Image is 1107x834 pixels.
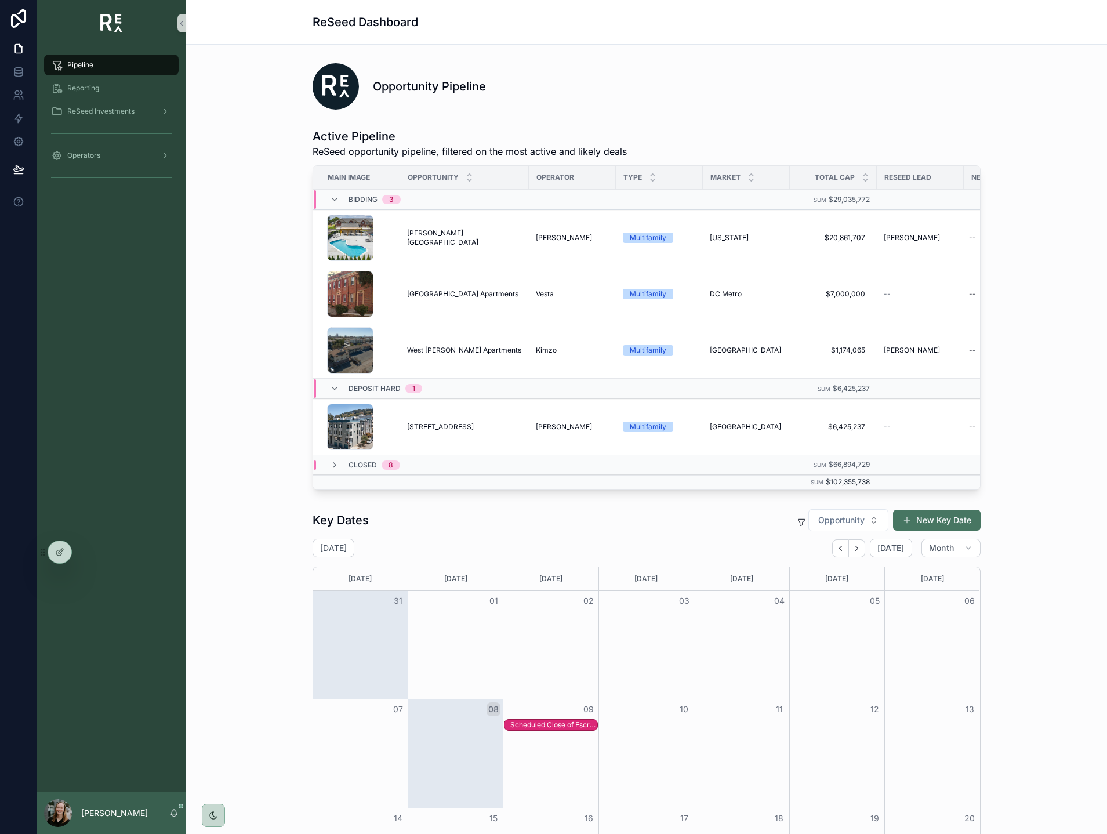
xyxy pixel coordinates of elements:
[797,418,870,436] a: $6,425,237
[623,345,696,356] a: Multifamily
[833,384,870,393] span: $6,425,237
[349,384,401,393] span: Deposit Hard
[797,229,870,247] a: $20,861,707
[829,195,870,204] span: $29,035,772
[710,233,749,242] span: [US_STATE]
[389,460,393,470] div: 8
[623,289,696,299] a: Multifamily
[536,233,609,242] a: [PERSON_NAME]
[349,195,378,204] span: Bidding
[407,422,522,431] a: [STREET_ADDRESS]
[829,460,870,469] span: $66,894,729
[100,14,123,32] img: App logo
[67,84,99,93] span: Reporting
[710,289,742,299] span: DC Metro
[811,479,823,485] small: Sum
[971,173,1015,182] span: Next Steps
[884,422,891,431] span: --
[407,346,521,355] span: West [PERSON_NAME] Apartments
[536,289,609,299] a: Vesta
[826,477,870,486] span: $102,355,738
[710,422,781,431] span: [GEOGRAPHIC_DATA]
[792,567,883,590] div: [DATE]
[677,811,691,825] button: 17
[407,422,474,431] span: [STREET_ADDRESS]
[884,173,931,182] span: ReSeed Lead
[815,173,855,182] span: Total Cap
[536,422,609,431] a: [PERSON_NAME]
[969,346,976,355] div: --
[969,289,976,299] div: --
[929,543,954,553] span: Month
[801,346,865,355] span: $1,174,065
[412,384,415,393] div: 1
[963,811,977,825] button: 20
[887,567,978,590] div: [DATE]
[510,720,597,730] div: Scheduled Close of Escrow
[808,509,888,531] button: Select Button
[391,702,405,716] button: 07
[373,78,486,95] h1: Opportunity Pipeline
[487,811,500,825] button: 15
[67,107,135,116] span: ReSeed Investments
[772,594,786,608] button: 04
[536,173,574,182] span: Operator
[349,460,377,470] span: Closed
[487,594,500,608] button: 01
[868,594,881,608] button: 05
[505,567,596,590] div: [DATE]
[623,173,642,182] span: Type
[710,346,783,355] a: [GEOGRAPHIC_DATA]
[964,341,1051,360] a: --
[870,539,912,557] button: [DATE]
[623,233,696,243] a: Multifamily
[630,289,666,299] div: Multifamily
[407,229,522,247] span: [PERSON_NAME][GEOGRAPHIC_DATA]
[710,422,783,431] a: [GEOGRAPHIC_DATA]
[630,345,666,356] div: Multifamily
[582,811,596,825] button: 16
[884,346,957,355] a: [PERSON_NAME]
[710,173,741,182] span: Market
[391,811,405,825] button: 14
[67,60,93,70] span: Pipeline
[814,197,826,203] small: Sum
[410,567,501,590] div: [DATE]
[536,233,592,242] span: [PERSON_NAME]
[832,539,849,557] button: Back
[44,101,179,122] a: ReSeed Investments
[797,341,870,360] a: $1,174,065
[884,289,957,299] a: --
[710,233,783,242] a: [US_STATE]
[884,422,957,431] a: --
[696,567,787,590] div: [DATE]
[893,510,981,531] a: New Key Date
[408,173,459,182] span: Opportunity
[315,567,406,590] div: [DATE]
[313,14,418,30] h1: ReSeed Dashboard
[313,128,627,144] h1: Active Pipeline
[772,811,786,825] button: 18
[313,144,627,158] span: ReSeed opportunity pipeline, filtered on the most active and likely deals
[582,594,596,608] button: 02
[44,145,179,166] a: Operators
[44,78,179,99] a: Reporting
[849,539,865,557] button: Next
[964,418,1051,436] a: --
[536,346,557,355] span: Kimzo
[877,543,905,553] span: [DATE]
[44,55,179,75] a: Pipeline
[868,811,881,825] button: 19
[710,346,781,355] span: [GEOGRAPHIC_DATA]
[964,229,1051,247] a: --
[630,233,666,243] div: Multifamily
[328,173,370,182] span: Main Image
[630,422,666,432] div: Multifamily
[969,422,976,431] div: --
[677,702,691,716] button: 10
[536,422,592,431] span: [PERSON_NAME]
[884,289,891,299] span: --
[407,289,522,299] a: [GEOGRAPHIC_DATA] Apartments
[964,285,1051,303] a: --
[407,289,518,299] span: [GEOGRAPHIC_DATA] Apartments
